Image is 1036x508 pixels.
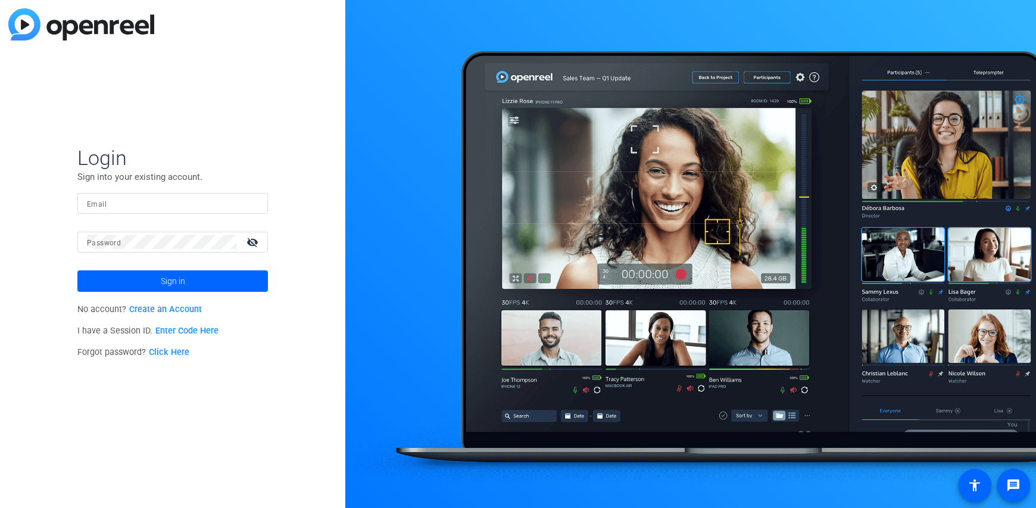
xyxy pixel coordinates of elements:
[77,270,268,292] button: Sign in
[1006,478,1021,493] mat-icon: message
[87,239,121,247] mat-label: Password
[87,196,258,210] input: Enter Email Address
[77,347,189,357] span: Forgot password?
[160,266,185,296] span: Sign in
[155,326,219,336] a: Enter Code Here
[77,304,202,314] span: No account?
[968,478,982,493] mat-icon: accessibility
[149,347,189,357] a: Click Here
[87,200,107,208] mat-label: Email
[8,8,154,40] img: blue-gradient.svg
[77,170,268,183] p: Sign into your existing account.
[77,326,219,336] span: I have a Session ID.
[77,145,268,170] span: Login
[129,304,202,314] a: Create an Account
[239,233,268,251] mat-icon: visibility_off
